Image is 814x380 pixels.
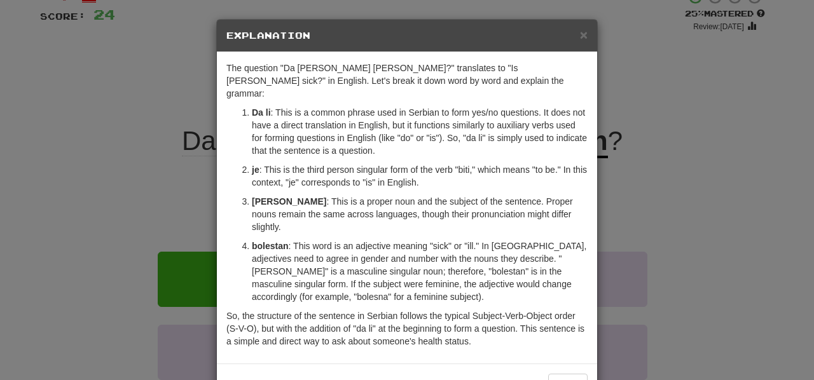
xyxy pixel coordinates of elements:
[252,241,289,251] strong: bolestan
[252,165,259,175] strong: je
[252,163,588,189] p: : This is the third person singular form of the verb "biti," which means "to be." In this context...
[226,309,588,348] p: So, the structure of the sentence in Serbian follows the typical Subject-Verb-Object order (S-V-O...
[252,196,326,207] strong: [PERSON_NAME]
[252,195,588,233] p: : This is a proper noun and the subject of the sentence. Proper nouns remain the same across lang...
[252,106,588,157] p: : This is a common phrase used in Serbian to form yes/no questions. It does not have a direct tra...
[580,27,588,42] span: ×
[226,29,588,42] h5: Explanation
[252,107,271,118] strong: Da li
[252,240,588,303] p: : This word is an adjective meaning "sick" or "ill." In [GEOGRAPHIC_DATA], adjectives need to agr...
[226,62,588,100] p: The question "Da [PERSON_NAME] [PERSON_NAME]?" translates to "Is [PERSON_NAME] sick?" in English....
[580,28,588,41] button: Close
